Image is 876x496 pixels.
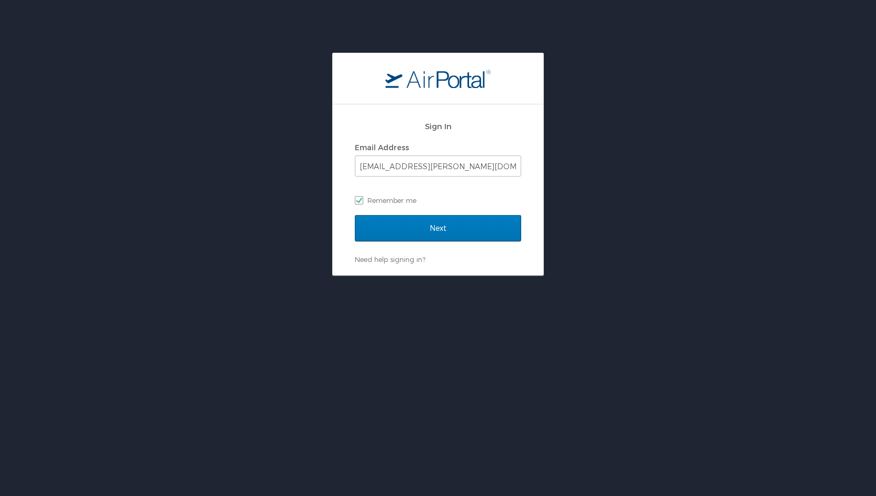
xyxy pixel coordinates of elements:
label: Remember me [355,192,521,208]
a: Need help signing in? [355,255,425,264]
img: logo [385,69,491,88]
h2: Sign In [355,120,521,132]
input: Next [355,215,521,241]
label: Email Address [355,143,409,152]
